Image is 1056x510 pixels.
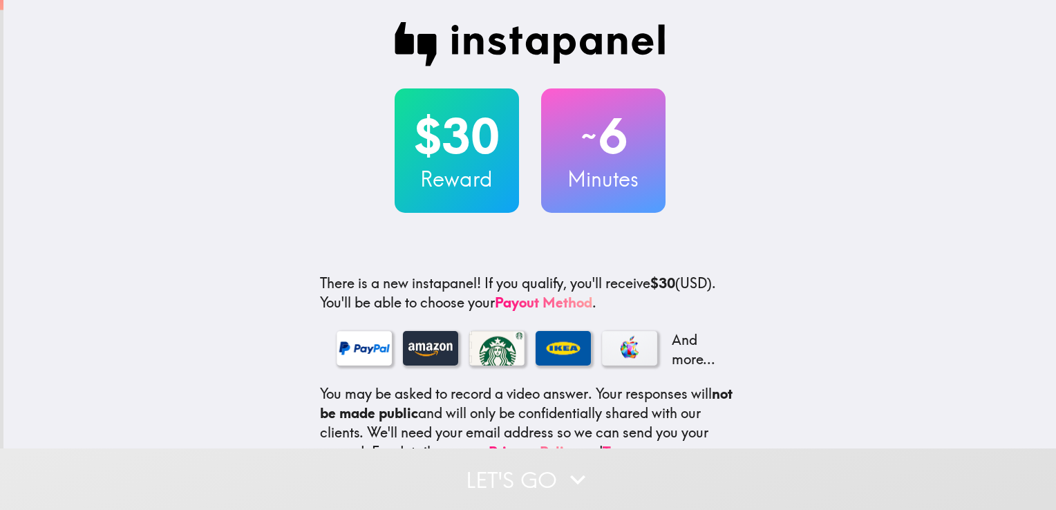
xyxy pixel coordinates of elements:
a: Payout Method [495,294,592,311]
p: If you qualify, you'll receive (USD) . You'll be able to choose your . [320,274,740,312]
a: Terms [603,443,641,460]
span: There is a new instapanel! [320,274,481,292]
h2: 6 [541,108,666,164]
p: You may be asked to record a video answer. Your responses will and will only be confidentially sh... [320,384,740,462]
a: Privacy Policy [489,443,578,460]
h2: $30 [395,108,519,164]
h3: Reward [395,164,519,193]
b: $30 [650,274,675,292]
p: And more... [668,330,724,369]
b: not be made public [320,385,733,422]
h3: Minutes [541,164,666,193]
img: Instapanel [395,22,666,66]
span: ~ [579,115,598,157]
